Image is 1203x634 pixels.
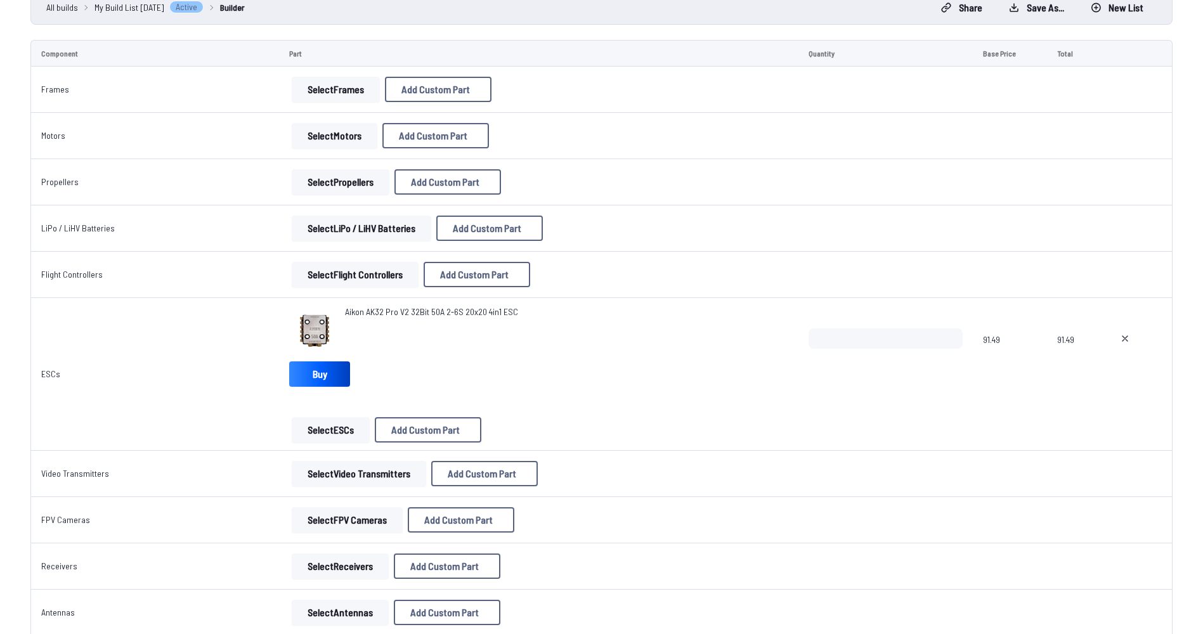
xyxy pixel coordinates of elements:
button: Add Custom Part [394,553,500,579]
button: Add Custom Part [408,507,514,533]
span: My Build List [DATE] [94,1,164,14]
button: SelectFrames [292,77,380,102]
td: Total [1047,40,1099,67]
a: Aikon AK32 Pro V2 32Bit 50A 2-6S 20x20 4in1 ESC [345,306,518,318]
button: SelectESCs [292,417,370,443]
button: Add Custom Part [385,77,491,102]
a: SelectPropellers [289,169,392,195]
button: Add Custom Part [431,461,538,486]
a: SelectLiPo / LiHV Batteries [289,216,434,241]
a: My Build List [DATE]Active [94,1,204,14]
a: Frames [41,84,69,94]
span: Add Custom Part [440,269,509,280]
span: Add Custom Part [411,177,479,187]
button: Add Custom Part [375,417,481,443]
button: Add Custom Part [394,169,501,195]
td: Component [30,40,279,67]
button: SelectPropellers [292,169,389,195]
a: SelectReceivers [289,553,391,579]
a: SelectAntennas [289,600,391,625]
a: SelectVideo Transmitters [289,461,429,486]
a: Buy [289,361,350,387]
span: Add Custom Part [424,515,493,525]
span: Add Custom Part [453,223,521,233]
a: SelectMotors [289,123,380,148]
button: SelectFPV Cameras [292,507,403,533]
span: 91.49 [983,328,1037,389]
span: 91.49 [1057,328,1089,389]
a: FPV Cameras [41,514,90,525]
button: SelectVideo Transmitters [292,461,426,486]
span: Add Custom Part [410,561,479,571]
span: Add Custom Part [391,425,460,435]
button: SelectReceivers [292,553,389,579]
button: Add Custom Part [394,600,500,625]
button: Add Custom Part [424,262,530,287]
a: SelectFlight Controllers [289,262,421,287]
span: Active [169,1,204,13]
a: Builder [220,1,245,14]
a: SelectFPV Cameras [289,507,405,533]
td: Quantity [798,40,973,67]
a: SelectFrames [289,77,382,102]
button: SelectMotors [292,123,377,148]
button: Add Custom Part [382,123,489,148]
button: Add Custom Part [436,216,543,241]
a: Propellers [41,176,79,187]
button: SelectLiPo / LiHV Batteries [292,216,431,241]
span: Add Custom Part [401,84,470,94]
a: ESCs [41,368,60,379]
a: Video Transmitters [41,468,109,479]
button: SelectAntennas [292,600,389,625]
a: LiPo / LiHV Batteries [41,223,115,233]
span: Add Custom Part [410,607,479,618]
a: Antennas [41,607,75,618]
span: Aikon AK32 Pro V2 32Bit 50A 2-6S 20x20 4in1 ESC [345,306,518,317]
a: SelectESCs [289,417,372,443]
img: image [289,306,340,356]
span: Add Custom Part [399,131,467,141]
td: Part [279,40,798,67]
button: SelectFlight Controllers [292,262,419,287]
a: Motors [41,130,65,141]
span: Add Custom Part [448,469,516,479]
td: Base Price [973,40,1047,67]
a: All builds [46,1,78,14]
a: Flight Controllers [41,269,103,280]
a: Receivers [41,560,77,571]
